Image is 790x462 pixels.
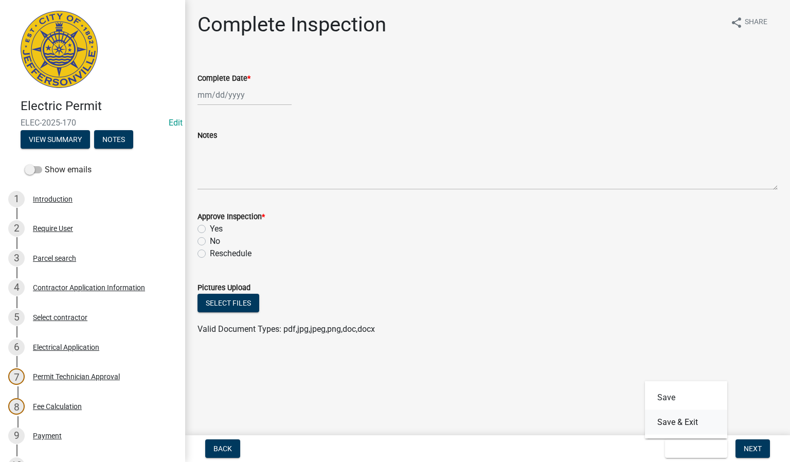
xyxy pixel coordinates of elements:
[8,250,25,266] div: 3
[665,439,727,458] button: Save & Exit
[169,118,183,128] a: Edit
[722,12,776,32] button: shareShare
[8,368,25,385] div: 7
[197,75,250,82] label: Complete Date
[33,225,73,232] div: Require User
[730,16,743,29] i: share
[33,196,73,203] div: Introduction
[197,12,386,37] h1: Complete Inspection
[197,285,250,292] label: Pictures Upload
[169,118,183,128] wm-modal-confirm: Edit Application Number
[33,344,99,351] div: Electrical Application
[94,136,133,144] wm-modal-confirm: Notes
[8,428,25,444] div: 9
[744,445,762,453] span: Next
[21,118,165,128] span: ELEC-2025-170
[21,130,90,149] button: View Summary
[33,314,87,321] div: Select contractor
[8,279,25,296] div: 4
[8,309,25,326] div: 5
[745,16,767,29] span: Share
[213,445,232,453] span: Back
[197,84,292,105] input: mm/dd/yyyy
[197,324,375,334] span: Valid Document Types: pdf,jpg,jpeg,png,doc,docx
[33,403,82,410] div: Fee Calculation
[21,99,177,114] h4: Electric Permit
[25,164,92,176] label: Show emails
[645,385,727,410] button: Save
[645,381,727,439] div: Save & Exit
[210,223,223,235] label: Yes
[21,11,98,88] img: City of Jeffersonville, Indiana
[94,130,133,149] button: Notes
[33,432,62,439] div: Payment
[197,294,259,312] button: Select files
[673,445,713,453] span: Save & Exit
[33,373,120,380] div: Permit Technician Approval
[8,339,25,356] div: 6
[33,255,76,262] div: Parcel search
[8,398,25,415] div: 8
[33,284,145,291] div: Contractor Application Information
[197,214,265,221] label: Approve Inspection
[8,220,25,237] div: 2
[197,132,217,139] label: Notes
[21,136,90,144] wm-modal-confirm: Summary
[645,410,727,435] button: Save & Exit
[210,235,220,247] label: No
[205,439,240,458] button: Back
[210,247,252,260] label: Reschedule
[735,439,770,458] button: Next
[8,191,25,207] div: 1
